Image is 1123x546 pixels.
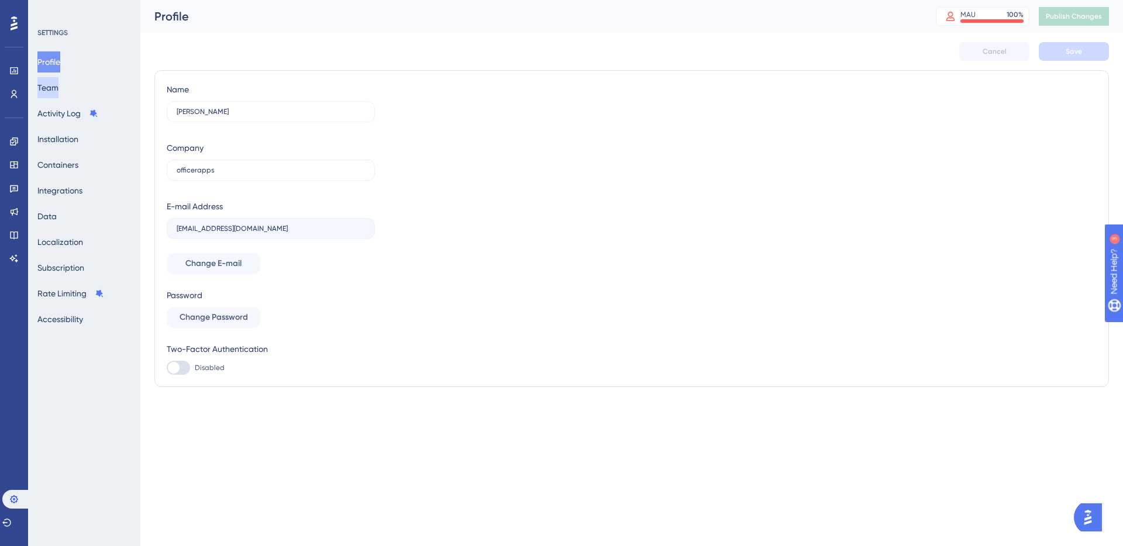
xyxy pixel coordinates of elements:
div: 100 % [1007,10,1024,19]
button: Team [37,77,58,98]
button: Localization [37,231,83,253]
button: Save [1039,42,1109,61]
div: MAU [960,10,976,19]
div: E-mail Address [167,199,223,213]
button: Rate Limiting [37,283,104,304]
input: E-mail Address [177,224,365,233]
button: Profile [37,51,60,72]
div: Two-Factor Authentication [167,342,375,356]
button: Subscription [37,257,84,278]
button: Publish Changes [1039,7,1109,26]
input: Company Name [177,166,365,174]
span: Save [1066,47,1082,56]
button: Data [37,206,57,227]
button: Installation [37,129,78,150]
button: Change E-mail [167,253,260,274]
span: Cancel [983,47,1007,56]
button: Cancel [959,42,1029,61]
iframe: UserGuiding AI Assistant Launcher [1074,500,1109,535]
div: Name [167,82,189,96]
span: Change E-mail [185,257,242,271]
div: Profile [154,8,907,25]
span: Need Help? [27,3,73,17]
span: Change Password [180,310,248,324]
button: Accessibility [37,309,83,330]
div: 3 [81,6,85,15]
button: Integrations [37,180,82,201]
button: Change Password [167,307,260,328]
div: SETTINGS [37,28,132,37]
div: Password [167,288,375,302]
input: Name Surname [177,108,360,116]
span: Disabled [195,363,225,372]
span: Publish Changes [1046,12,1102,21]
button: Containers [37,154,78,175]
div: Company [167,141,204,155]
button: Activity Log [37,103,98,124]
